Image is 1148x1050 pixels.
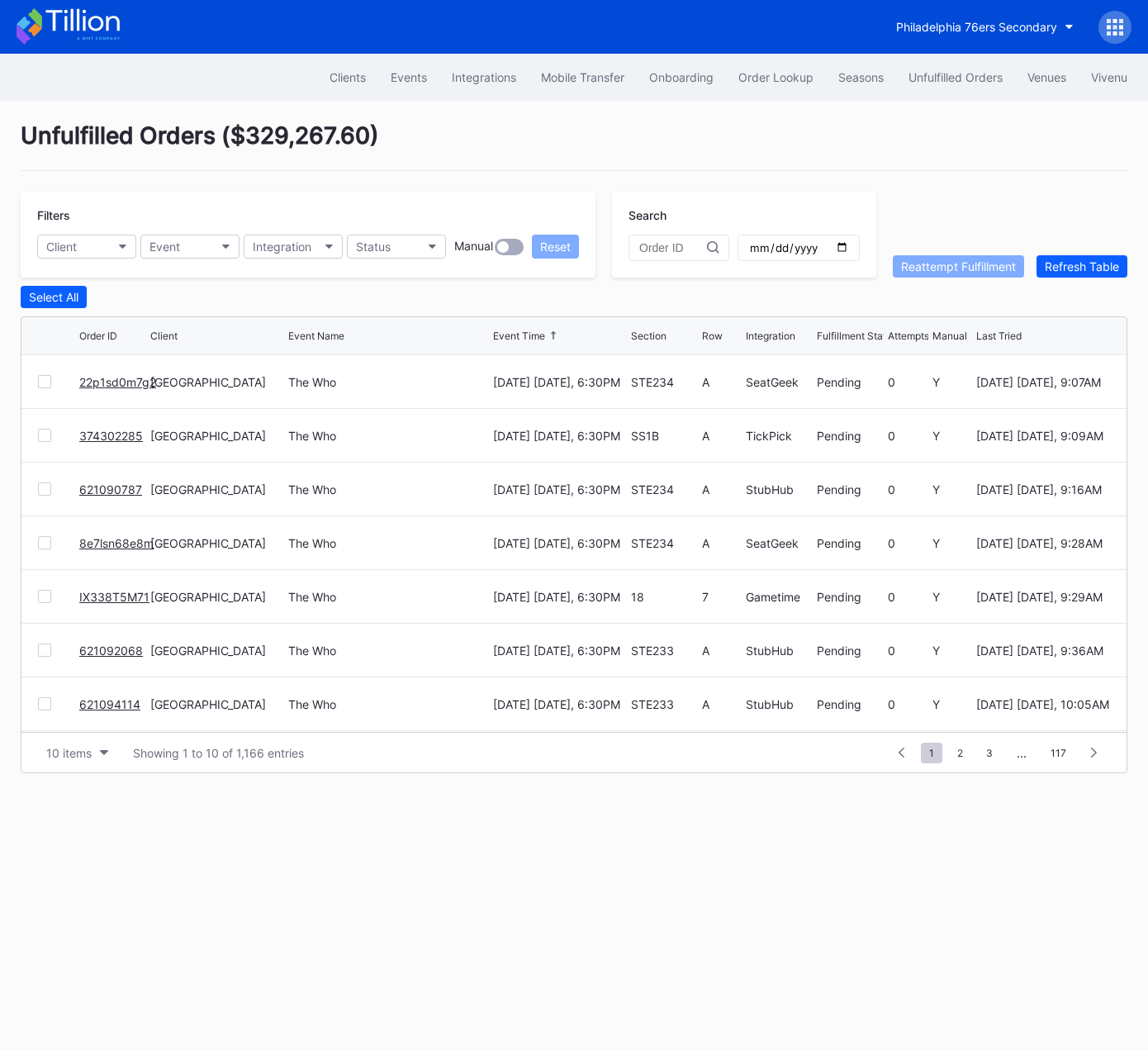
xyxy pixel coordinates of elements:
[949,743,971,763] span: 2
[29,290,78,304] div: Select All
[244,235,343,259] button: Integration
[391,70,427,84] div: Events
[37,208,579,222] div: Filters
[932,330,967,342] div: Manual
[631,482,698,496] div: STE234
[726,62,826,93] button: Order Lookup
[932,697,973,711] div: Y
[79,375,156,389] a: 22p1sd0m7g2
[79,644,143,658] a: 621092068
[896,62,1015,93] a: Unfulfilled Orders
[932,590,973,604] div: Y
[439,62,529,93] button: Integrations
[288,536,336,550] div: The Who
[1045,259,1119,273] div: Refresh Table
[932,536,973,550] div: Y
[746,644,813,658] div: StubHub
[1015,62,1079,93] a: Venues
[746,590,813,604] div: Gametime
[976,536,1110,550] div: [DATE] [DATE], 9:28AM
[817,536,884,550] div: Pending
[288,429,336,443] div: The Who
[826,62,896,93] button: Seasons
[1037,255,1127,278] button: Refresh Table
[746,330,795,342] div: Integration
[702,697,742,711] div: A
[330,70,366,84] div: Clients
[288,697,336,711] div: The Who
[493,644,627,658] div: [DATE] [DATE], 6:30PM
[150,536,284,550] div: [GEOGRAPHIC_DATA]
[493,482,627,496] div: [DATE] [DATE], 6:30PM
[888,697,928,711] div: 0
[150,697,284,711] div: [GEOGRAPHIC_DATA]
[356,240,391,254] div: Status
[1042,743,1074,763] span: 117
[746,536,813,550] div: SeatGeek
[631,375,698,389] div: STE234
[150,429,284,443] div: [GEOGRAPHIC_DATA]
[529,62,637,93] button: Mobile Transfer
[288,330,344,342] div: Event Name
[702,375,742,389] div: A
[932,644,973,658] div: Y
[347,235,446,259] button: Status
[746,429,813,443] div: TickPick
[631,330,667,342] div: Section
[888,330,929,342] div: Attempts
[38,742,116,764] button: 10 items
[1027,70,1066,84] div: Venues
[976,375,1110,389] div: [DATE] [DATE], 9:07AM
[150,375,284,389] div: [GEOGRAPHIC_DATA]
[888,536,928,550] div: 0
[46,746,92,760] div: 10 items
[493,375,627,389] div: [DATE] [DATE], 6:30PM
[817,697,884,711] div: Pending
[702,644,742,658] div: A
[541,70,624,84] div: Mobile Transfer
[817,644,884,658] div: Pending
[79,429,143,443] a: 374302285
[79,697,140,711] a: 621094114
[378,62,439,93] a: Events
[817,482,884,496] div: Pending
[884,12,1086,42] button: Philadelphia 76ers Secondary
[649,70,714,84] div: Onboarding
[896,20,1057,34] div: Philadelphia 76ers Secondary
[976,590,1110,604] div: [DATE] [DATE], 9:29AM
[21,121,1127,171] div: Unfulfilled Orders ( $329,267.60 )
[631,590,698,604] div: 18
[637,62,726,93] button: Onboarding
[540,240,571,254] div: Reset
[908,70,1003,84] div: Unfulfilled Orders
[639,241,707,254] input: Order ID
[150,482,284,496] div: [GEOGRAPHIC_DATA]
[150,644,284,658] div: [GEOGRAPHIC_DATA]
[1004,746,1039,760] div: ...
[140,235,240,259] button: Event
[932,429,973,443] div: Y
[1079,62,1140,93] a: Vivenu
[921,743,942,763] span: 1
[746,482,813,496] div: StubHub
[493,697,627,711] div: [DATE] [DATE], 6:30PM
[888,375,928,389] div: 0
[21,286,87,308] button: Select All
[702,536,742,550] div: A
[150,590,284,604] div: [GEOGRAPHIC_DATA]
[702,590,742,604] div: 7
[454,239,493,255] div: Manual
[746,375,813,389] div: SeatGeek
[976,429,1110,443] div: [DATE] [DATE], 9:09AM
[79,330,117,342] div: Order ID
[493,330,545,342] div: Event Time
[150,330,178,342] div: Client
[893,255,1024,278] button: Reattempt Fulfillment
[133,746,304,760] div: Showing 1 to 10 of 1,166 entries
[746,697,813,711] div: StubHub
[888,590,928,604] div: 0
